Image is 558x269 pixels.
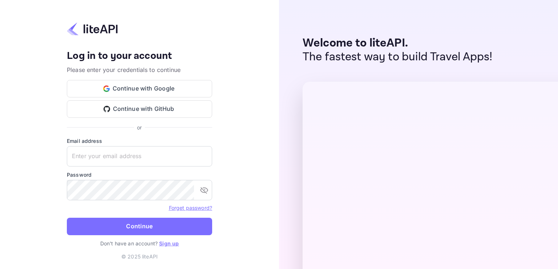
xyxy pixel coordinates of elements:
[67,171,212,178] label: Password
[67,65,212,74] p: Please enter your credentials to continue
[67,50,212,63] h4: Log in to your account
[67,240,212,247] p: Don't have an account?
[67,218,212,235] button: Continue
[67,100,212,118] button: Continue with GitHub
[121,253,158,260] p: © 2025 liteAPI
[159,240,179,246] a: Sign up
[303,36,493,50] p: Welcome to liteAPI.
[169,205,212,211] a: Forget password?
[137,124,142,131] p: or
[303,50,493,64] p: The fastest way to build Travel Apps!
[197,183,211,197] button: toggle password visibility
[67,80,212,97] button: Continue with Google
[67,137,212,145] label: Email address
[67,22,118,36] img: liteapi
[67,146,212,166] input: Enter your email address
[169,204,212,211] a: Forget password?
